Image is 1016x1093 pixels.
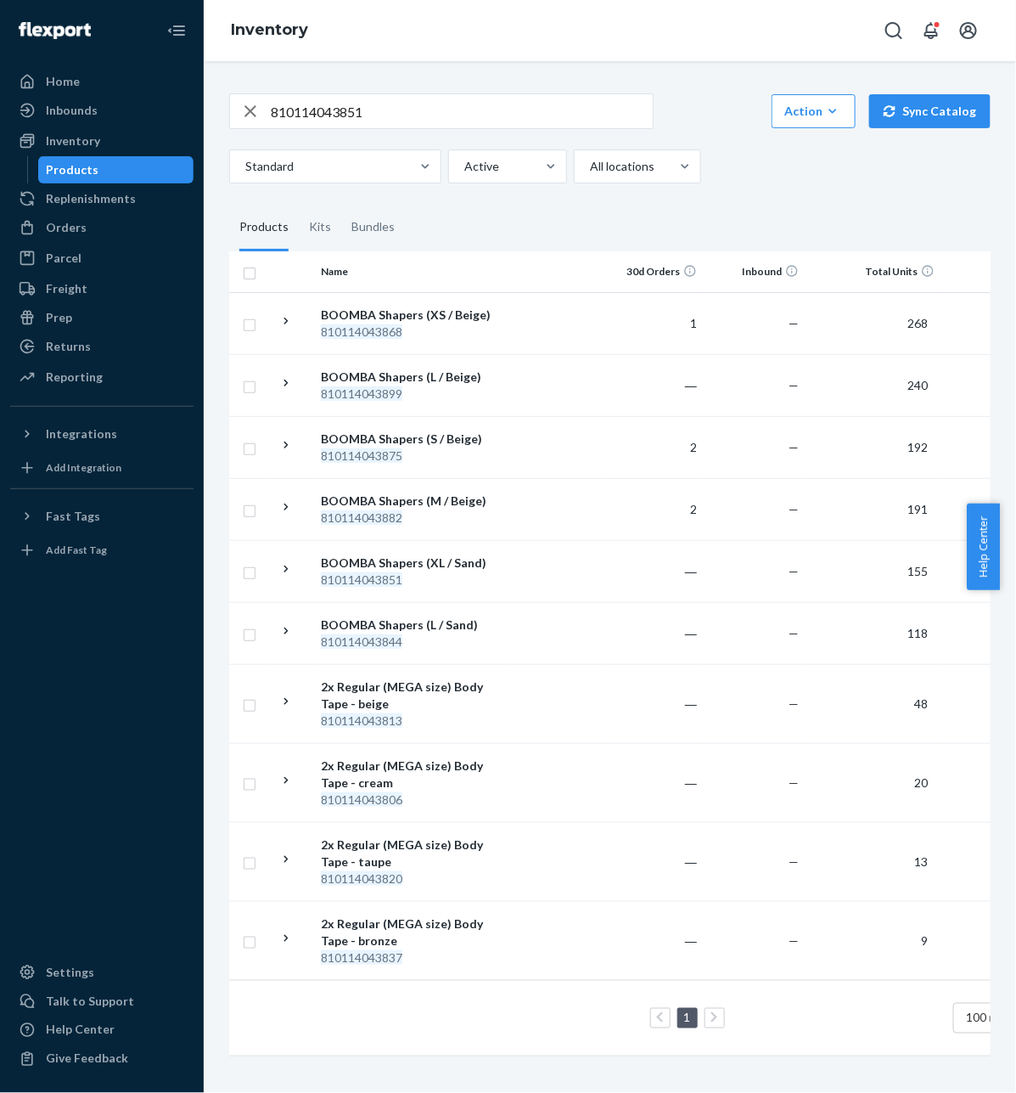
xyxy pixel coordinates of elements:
span: — [789,502,799,516]
div: Add Fast Tag [46,543,107,557]
div: BOOMBA Shapers (XS / Beige) [321,307,498,324]
div: Give Feedback [46,1051,128,1068]
em: 810114043882 [321,510,402,525]
span: 48 [907,696,935,711]
td: 2 [602,416,704,478]
div: Add Integration [46,460,121,475]
div: Action [784,103,843,120]
a: Add Fast Tag [10,537,194,564]
div: 2x Regular (MEGA size) Body Tape - cream [321,758,498,792]
span: 155 [901,564,935,578]
span: 9 [914,933,935,948]
input: Standard [244,158,245,175]
th: Name [314,251,505,292]
a: Replenishments [10,185,194,212]
td: ― [602,901,704,980]
button: Open account menu [951,14,985,48]
a: Page 1 is your current page [681,1011,694,1025]
em: 810114043868 [321,324,402,339]
td: 1 [602,292,704,354]
a: Inbounds [10,97,194,124]
div: BOOMBA Shapers (L / Beige) [321,369,498,386]
div: Products [239,204,289,251]
div: Reporting [46,369,103,386]
a: Settings [10,959,194,986]
input: All locations [588,158,590,175]
div: Returns [46,338,91,355]
a: Returns [10,333,194,360]
button: Integrations [10,420,194,448]
span: — [789,854,799,869]
div: Integrations [46,425,117,442]
em: 810114043899 [321,386,402,401]
em: 810114043813 [321,713,402,728]
em: 810114043837 [321,950,402,965]
div: Products [47,161,99,178]
div: Replenishments [46,190,136,207]
img: Flexport logo [19,22,91,39]
a: Freight [10,275,194,302]
em: 810114043875 [321,448,402,463]
button: Open Search Box [877,14,911,48]
th: 30d Orders [602,251,704,292]
span: 118 [901,626,935,640]
span: — [789,696,799,711]
div: Orders [46,219,87,236]
em: 810114043844 [321,634,402,649]
div: 2x Regular (MEGA size) Body Tape - bronze [321,916,498,949]
em: 810114043820 [321,871,402,886]
span: — [789,564,799,578]
a: Inventory [231,20,308,39]
div: Help Center [46,1022,115,1039]
div: Home [46,73,80,90]
span: — [789,316,799,330]
div: Kits [309,204,331,251]
span: — [789,378,799,392]
a: Orders [10,214,194,241]
td: ― [602,354,704,416]
a: Prep [10,304,194,331]
button: Give Feedback [10,1045,194,1073]
div: 2x Regular (MEGA size) Body Tape - taupe [321,837,498,870]
a: Inventory [10,127,194,155]
div: Talk to Support [46,993,134,1010]
td: ― [602,743,704,822]
div: Prep [46,309,72,326]
td: ― [602,540,704,602]
th: Inbound [704,251,806,292]
span: 240 [901,378,935,392]
div: BOOMBA Shapers (XL / Sand) [321,555,498,572]
a: Home [10,68,194,95]
span: — [789,626,799,640]
td: ― [602,602,704,664]
th: Total Units [806,251,941,292]
a: Reporting [10,363,194,391]
button: Fast Tags [10,503,194,530]
td: ― [602,822,704,901]
button: Sync Catalog [869,94,991,128]
div: BOOMBA Shapers (L / Sand) [321,617,498,634]
span: 268 [901,316,935,330]
span: 192 [901,440,935,454]
button: Open notifications [914,14,948,48]
td: ― [602,664,704,743]
div: Parcel [46,250,81,267]
em: 810114043851 [321,572,402,587]
div: Bundles [351,204,395,251]
div: Fast Tags [46,508,100,525]
input: Active [463,158,464,175]
a: Parcel [10,245,194,272]
a: Talk to Support [10,988,194,1015]
button: Close Navigation [160,14,194,48]
td: 2 [602,478,704,540]
ol: breadcrumbs [217,6,322,55]
span: Help Center [967,504,1000,590]
div: BOOMBA Shapers (M / Beige) [321,493,498,510]
span: — [789,933,799,948]
div: Freight [46,280,87,297]
div: Settings [46,964,94,981]
a: Help Center [10,1017,194,1044]
span: 13 [907,854,935,869]
em: 810114043806 [321,792,402,807]
span: 20 [907,775,935,790]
